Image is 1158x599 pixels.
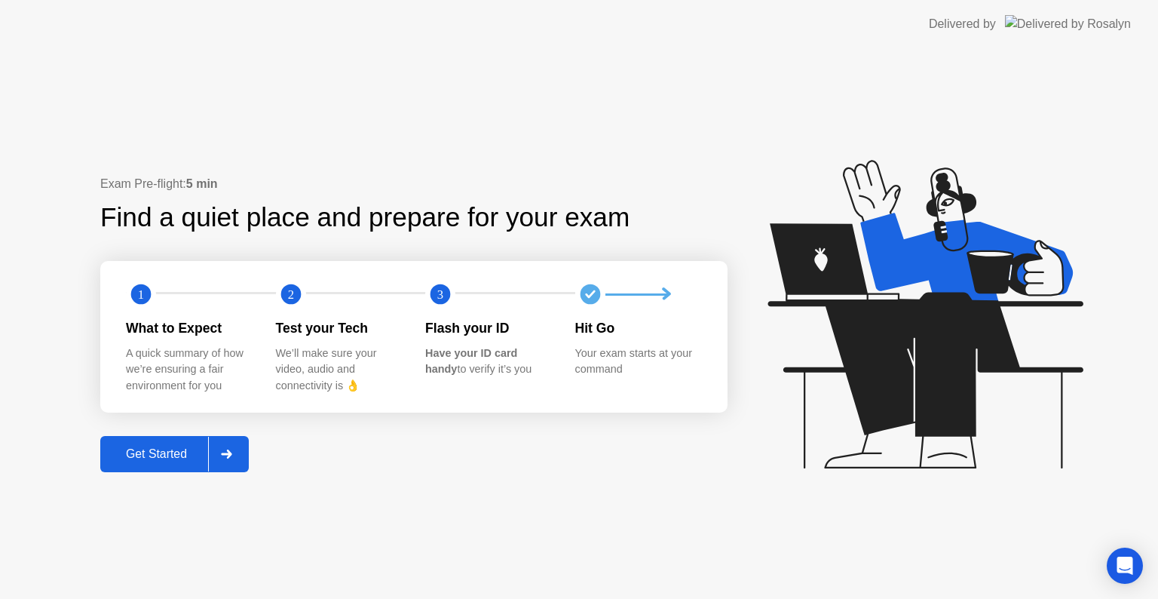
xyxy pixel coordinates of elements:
text: 2 [287,287,293,302]
div: Get Started [105,447,208,461]
div: We’ll make sure your video, audio and connectivity is 👌 [276,346,402,395]
b: 5 min [186,177,218,190]
div: Hit Go [575,318,701,338]
div: Delivered by [929,15,996,33]
div: What to Expect [126,318,252,338]
div: Your exam starts at your command [575,346,701,378]
text: 1 [138,287,144,302]
div: Find a quiet place and prepare for your exam [100,198,632,238]
button: Get Started [100,436,249,472]
div: Exam Pre-flight: [100,175,728,193]
text: 3 [437,287,443,302]
img: Delivered by Rosalyn [1005,15,1131,32]
div: Test your Tech [276,318,402,338]
b: Have your ID card handy [425,347,517,376]
div: Flash your ID [425,318,551,338]
div: to verify it’s you [425,346,551,378]
div: A quick summary of how we’re ensuring a fair environment for you [126,346,252,395]
div: Open Intercom Messenger [1107,548,1143,584]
